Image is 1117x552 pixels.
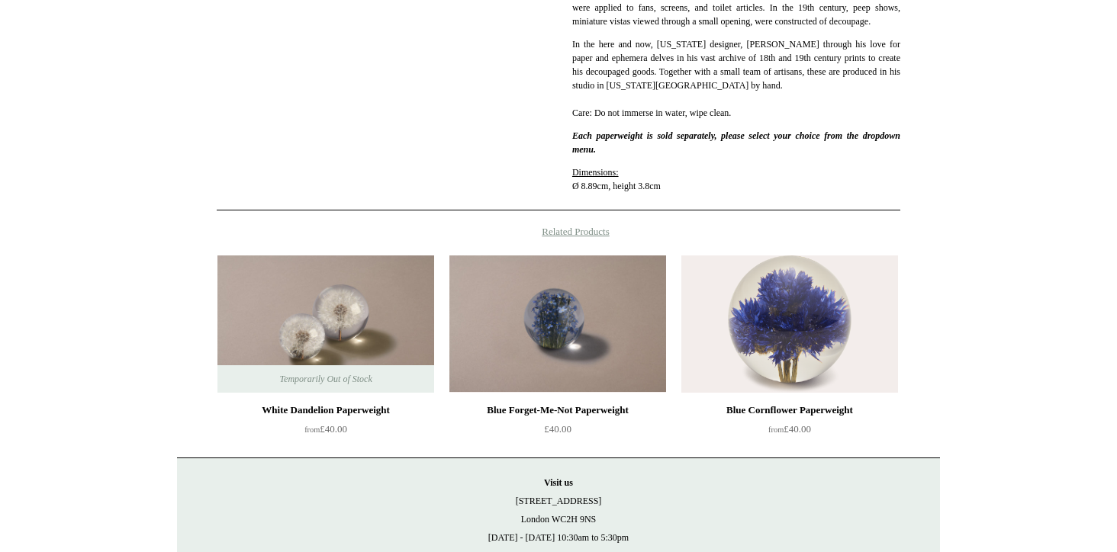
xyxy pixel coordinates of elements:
[572,165,900,193] p: Ø 8.89cm, height 3.8cm
[449,401,666,464] a: Blue Forget-Me-Not Paperweight £40.00
[304,423,347,435] span: £40.00
[544,477,573,488] strong: Visit us
[768,425,784,434] span: from
[264,365,387,393] span: Temporarily Out of Stock
[572,130,900,155] em: Each paperweight is sold separately, please select your choice from the dropdown menu.
[572,167,619,178] span: Dimensions:
[572,39,900,91] span: In the here and now, [US_STATE] designer, [PERSON_NAME] through his love for paper and ephemera d...
[304,425,320,434] span: from
[217,401,434,464] a: White Dandelion Paperweight from£40.00
[544,423,571,435] span: £40.00
[681,255,898,393] img: Blue Cornflower Paperweight
[572,108,731,118] span: Care: Do not immerse in water, wipe clean.
[681,255,898,393] a: Blue Cornflower Paperweight Blue Cornflower Paperweight
[217,255,434,393] a: White Dandelion Paperweight White Dandelion Paperweight Temporarily Out of Stock
[449,255,666,393] a: Blue Forget-Me-Not Paperweight Blue Forget-Me-Not Paperweight
[685,401,894,419] div: Blue Cornflower Paperweight
[177,226,940,238] h4: Related Products
[217,255,434,393] img: White Dandelion Paperweight
[449,255,666,393] img: Blue Forget-Me-Not Paperweight
[681,401,898,464] a: Blue Cornflower Paperweight from£40.00
[453,401,662,419] div: Blue Forget-Me-Not Paperweight
[221,401,430,419] div: White Dandelion Paperweight
[768,423,811,435] span: £40.00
